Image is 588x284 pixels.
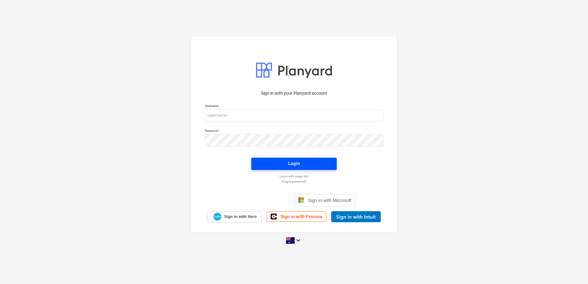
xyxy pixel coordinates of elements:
p: Password [205,129,383,134]
span: Sign in with Microsoft [308,198,352,203]
a: Sign in with Xero [207,211,262,222]
a: Sign in with Procore [267,211,326,222]
span: Sign in with Xero [224,214,256,219]
iframe: Sign in with Google Button [229,193,292,207]
input: Username [205,109,383,121]
p: Sign in with your Planyard account [205,90,383,97]
img: Microsoft logo [298,197,304,203]
i: keyboard_arrow_down [295,237,302,244]
span: Sign in with Procore [280,214,322,219]
img: Xero logo [213,213,221,221]
a: Log in with magic link [202,174,386,178]
button: Login [251,158,337,170]
a: Forgot password? [202,179,386,183]
div: Login [288,160,300,168]
p: Username [205,104,383,109]
iframe: Chat Widget [557,254,588,284]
